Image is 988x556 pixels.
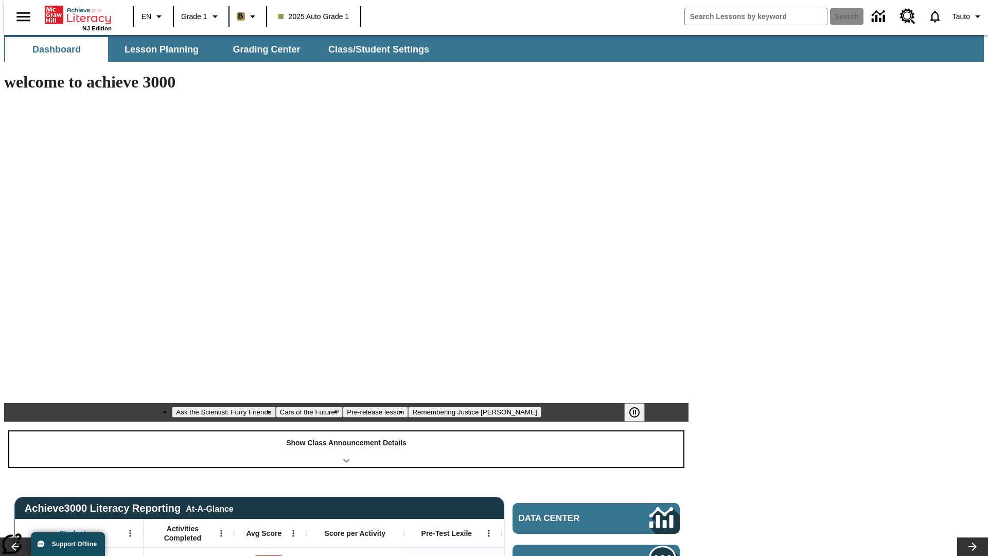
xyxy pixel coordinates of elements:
span: Pre-Test Lexile [421,529,472,538]
button: Open Menu [481,526,497,541]
a: Notifications [922,3,948,30]
p: Show Class Announcement Details [286,438,407,448]
span: B [238,10,243,23]
input: search field [685,8,827,25]
div: Show Class Announcement Details [9,431,683,467]
span: Support Offline [52,541,97,548]
button: Boost Class color is light brown. Change class color [233,7,263,26]
button: Lesson Planning [110,37,213,62]
button: Grading Center [215,37,318,62]
span: Avg Score [246,529,281,538]
div: SubNavbar [4,37,438,62]
span: Tauto [952,11,970,22]
button: Class/Student Settings [320,37,437,62]
div: At-A-Glance [186,502,233,514]
button: Open Menu [214,526,229,541]
button: Grade: Grade 1, Select a grade [177,7,225,26]
a: Resource Center, Will open in new tab [894,3,922,30]
div: Home [45,4,112,31]
a: Data Center [866,3,894,31]
a: Data Center [513,503,680,534]
span: Grade 1 [181,11,207,22]
span: 2025 Auto Grade 1 [278,11,349,22]
button: Slide 3 Pre-release lesson [343,407,408,418]
span: Score per Activity [325,529,386,538]
button: Open Menu [286,526,301,541]
button: Slide 1 Ask the Scientist: Furry Friends [172,407,275,418]
button: Support Offline [31,532,105,556]
span: Data Center [519,513,615,524]
button: Pause [624,403,645,422]
button: Lesson carousel, Next [957,537,988,556]
span: Student [59,529,86,538]
button: Dashboard [5,37,108,62]
a: Home [45,5,112,25]
button: Slide 2 Cars of the Future? [276,407,343,418]
button: Slide 4 Remembering Justice O'Connor [408,407,541,418]
div: SubNavbar [4,35,984,62]
div: Pause [624,403,655,422]
span: EN [142,11,151,22]
button: Open side menu [8,2,39,32]
span: Achieve3000 Literacy Reporting [25,502,234,514]
button: Open Menu [122,526,138,541]
h1: welcome to achieve 3000 [4,73,689,92]
button: Profile/Settings [948,7,988,26]
span: NJ Edition [82,25,112,31]
span: Activities Completed [149,524,217,543]
button: Language: EN, Select a language [137,7,170,26]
